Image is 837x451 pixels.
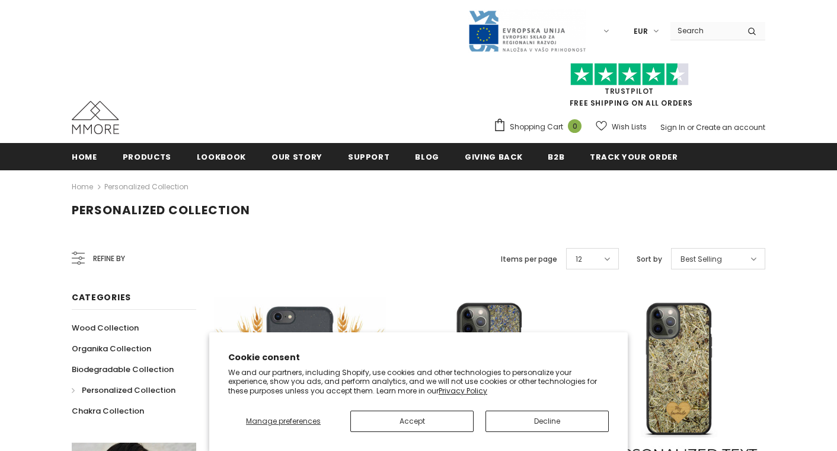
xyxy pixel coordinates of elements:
span: 12 [576,253,582,265]
a: Wood Collection [72,317,139,338]
a: Home [72,180,93,194]
span: Manage preferences [246,416,321,426]
span: Home [72,151,97,163]
a: Chakra Collection [72,401,144,421]
span: Lookbook [197,151,246,163]
span: EUR [634,26,648,37]
a: Lookbook [197,143,246,170]
span: 0 [568,119,582,133]
span: Categories [72,291,131,303]
span: Wood Collection [72,322,139,334]
span: or [687,122,694,132]
a: Privacy Policy [439,386,487,396]
img: MMORE Cases [72,101,119,134]
a: Trustpilot [605,86,654,96]
span: B2B [548,151,564,163]
button: Accept [350,411,474,432]
span: Biodegradable Collection [72,364,174,375]
span: Products [123,151,171,163]
a: B2B [548,143,564,170]
span: Best Selling [681,253,722,265]
a: Blog [415,143,439,170]
a: Organika Collection [72,338,151,359]
span: Personalized Collection [72,202,250,218]
img: Javni Razpis [468,9,586,53]
span: FREE SHIPPING ON ALL ORDERS [493,68,765,108]
a: support [348,143,390,170]
span: support [348,151,390,163]
span: Chakra Collection [72,405,144,417]
a: Products [123,143,171,170]
span: Giving back [465,151,522,163]
a: Create an account [696,122,765,132]
button: Decline [485,411,609,432]
button: Manage preferences [228,411,338,432]
span: Refine by [93,252,125,265]
a: Wish Lists [596,116,647,137]
a: Giving back [465,143,522,170]
h2: Cookie consent [228,351,609,364]
a: Sign In [660,122,685,132]
label: Sort by [637,253,662,265]
a: Our Story [271,143,322,170]
a: Track your order [590,143,678,170]
a: Home [72,143,97,170]
label: Items per page [501,253,557,265]
a: Personalized Collection [104,182,189,192]
span: Blog [415,151,439,163]
a: Personalized Collection [72,380,175,401]
span: Our Story [271,151,322,163]
span: Personalized Collection [82,385,175,396]
p: We and our partners, including Shopify, use cookies and other technologies to personalize your ex... [228,368,609,396]
img: Trust Pilot Stars [570,63,689,86]
input: Search Site [670,22,739,39]
span: Wish Lists [612,121,647,133]
span: Shopping Cart [510,121,563,133]
span: Organika Collection [72,343,151,354]
a: Javni Razpis [468,26,586,36]
span: Track your order [590,151,678,163]
a: Shopping Cart 0 [493,118,587,136]
a: Biodegradable Collection [72,359,174,380]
